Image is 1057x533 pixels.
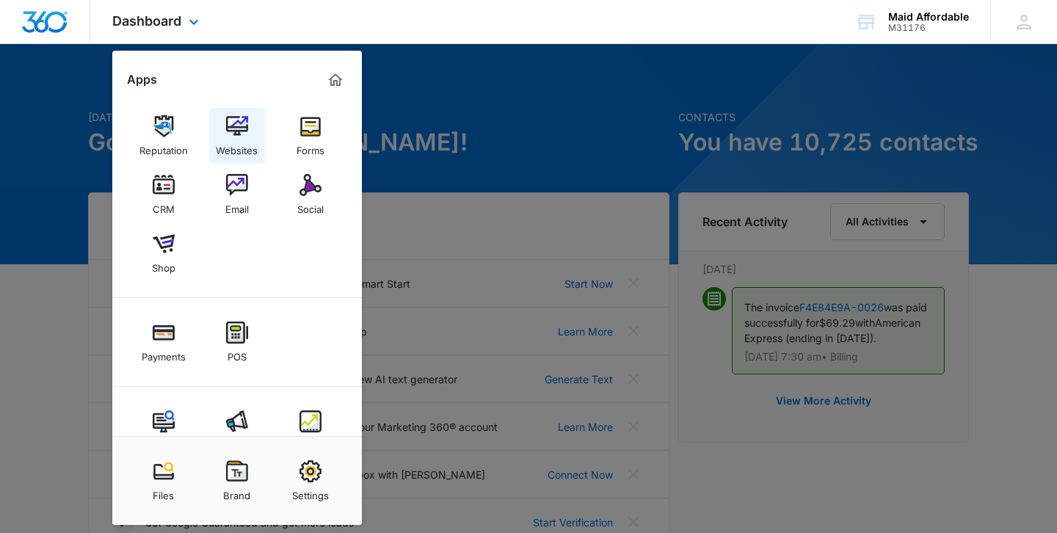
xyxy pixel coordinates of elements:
div: Intelligence [284,432,336,452]
a: Social [283,167,338,222]
div: Settings [292,482,329,501]
h2: Apps [127,73,157,87]
div: Files [153,482,174,501]
div: account name [888,11,969,23]
div: Social [297,196,324,215]
div: Brand [223,482,250,501]
a: CRM [136,167,192,222]
div: account id [888,23,969,33]
div: Content [145,432,182,452]
a: Files [136,453,192,509]
div: Reputation [139,137,188,156]
a: Ads [209,403,265,459]
div: Payments [142,344,186,363]
span: Dashboard [112,13,181,29]
a: Websites [209,108,265,164]
div: Email [225,196,249,215]
div: POS [228,344,247,363]
div: Websites [216,137,258,156]
a: POS [209,314,265,370]
div: Shop [152,255,175,274]
a: Settings [283,453,338,509]
a: Content [136,403,192,459]
a: Intelligence [283,403,338,459]
div: CRM [153,196,175,215]
a: Marketing 360® Dashboard [324,68,347,92]
div: Ads [228,432,246,452]
a: Shop [136,225,192,281]
a: Reputation [136,108,192,164]
a: Payments [136,314,192,370]
a: Brand [209,453,265,509]
a: Forms [283,108,338,164]
a: Email [209,167,265,222]
div: Forms [297,137,324,156]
